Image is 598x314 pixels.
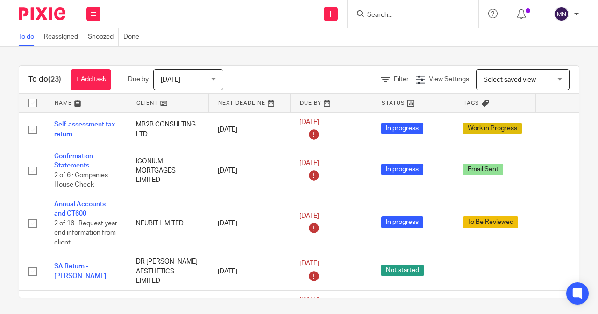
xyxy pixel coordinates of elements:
[128,75,149,84] p: Due by
[54,153,93,169] a: Confirmation Statements
[208,252,290,291] td: [DATE]
[381,265,424,276] span: Not started
[48,76,61,83] span: (23)
[208,112,290,147] td: [DATE]
[299,297,319,303] span: [DATE]
[394,76,409,83] span: Filter
[88,28,119,46] a: Snoozed
[123,28,144,46] a: Done
[19,7,65,20] img: Pixie
[299,119,319,126] span: [DATE]
[381,123,423,134] span: In progress
[484,77,536,83] span: Select saved view
[54,263,106,279] a: SA Return - [PERSON_NAME]
[127,252,208,291] td: DR [PERSON_NAME] AESTHETICS LIMITED
[127,112,208,147] td: MB2B CONSULTING LTD
[208,147,290,195] td: [DATE]
[299,213,319,219] span: [DATE]
[381,216,423,228] span: In progress
[299,261,319,267] span: [DATE]
[161,77,180,83] span: [DATE]
[208,195,290,252] td: [DATE]
[19,28,39,46] a: To do
[463,216,518,228] span: To Be Reviewed
[54,220,117,246] span: 2 of 16 · Request year end information from client
[463,267,526,276] div: ---
[554,7,569,21] img: svg%3E
[299,160,319,167] span: [DATE]
[127,147,208,195] td: ICONIUM MORTGAGES LIMITED
[127,195,208,252] td: NEUBIT LIMITED
[44,28,83,46] a: Reassigned
[429,76,469,83] span: View Settings
[366,11,450,20] input: Search
[463,164,503,175] span: Email Sent
[54,201,106,217] a: Annual Accounts and CT600
[381,164,423,175] span: In progress
[54,172,108,188] span: 2 of 6 · Companies House Check
[463,123,522,134] span: Work in Progress
[54,121,115,137] a: Self-assessment tax return
[71,69,111,90] a: + Add task
[28,75,61,84] h1: To do
[463,100,479,105] span: Tags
